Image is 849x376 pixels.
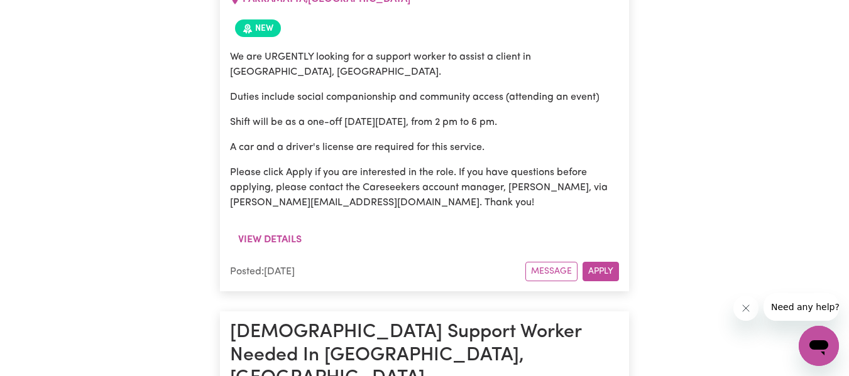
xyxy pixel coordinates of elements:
iframe: Message from company [764,293,839,321]
p: Duties include social companionship and community access (attending an event) [230,90,620,105]
p: Please click Apply if you are interested in the role. If you have questions before applying, plea... [230,165,620,210]
span: Job posted within the last 30 days [235,19,281,37]
div: Posted: [DATE] [230,264,526,279]
p: A car and a driver's license are required for this service. [230,140,620,155]
iframe: Close message [733,296,759,321]
iframe: Button to launch messaging window [799,326,839,366]
button: View details [230,228,310,252]
span: Need any help? [8,9,76,19]
p: Shift will be as a one-off [DATE][DATE], from 2 pm to 6 pm. [230,115,620,130]
p: We are URGENTLY looking for a support worker to assist a client in [GEOGRAPHIC_DATA], [GEOGRAPHIC... [230,50,620,80]
button: Message [525,262,578,281]
button: Apply for this job [583,262,619,281]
